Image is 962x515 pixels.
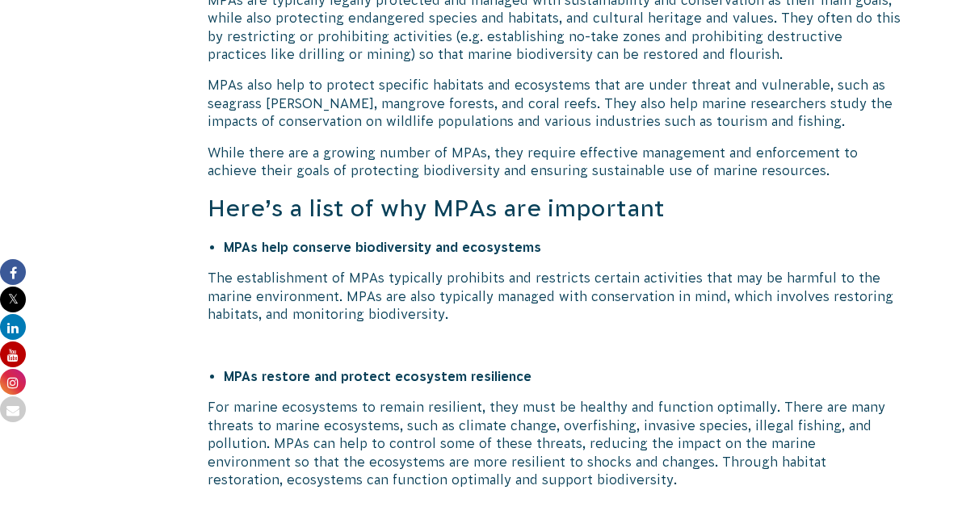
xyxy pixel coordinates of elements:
p: The establishment of MPAs typically prohibits and restricts certain activities that may be harmfu... [208,269,901,323]
p: For marine ecosystems to remain resilient, they must be healthy and function optimally. There are... [208,398,901,488]
p: MPAs also help to protect specific habitats and ecosystems that are under threat and vulnerable, ... [208,76,901,130]
strong: MPAs help conserve biodiversity and ecosystems [224,240,541,254]
p: While there are a growing number of MPAs, they require effective management and enforcement to ac... [208,144,901,180]
strong: MPAs restore and protect ecosystem resilience [224,369,531,383]
h3: Here’s a list of why MPAs are important [208,192,901,225]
